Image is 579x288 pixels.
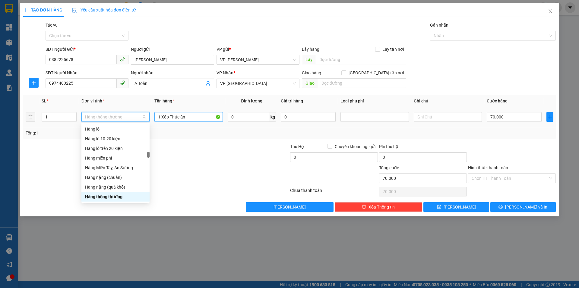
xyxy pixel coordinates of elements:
div: SĐT Người Nhận [46,70,128,76]
span: user-add [206,81,210,86]
div: Chưa thanh toán [289,187,378,198]
input: Ghi Chú [414,112,482,122]
div: Hàng lô trên 20 kiện [81,144,150,153]
input: 0 [281,112,336,122]
div: Hàng lô 10-20 kiện [85,135,146,142]
span: VP Nhận [217,70,233,75]
span: Chuyển khoản ng. gửi [332,143,378,150]
span: printer [498,205,503,209]
span: phone [120,57,125,62]
div: VP gửi [217,46,299,53]
span: SL [42,99,46,103]
div: SĐT Người Gửi [46,46,128,53]
div: Tổng: 1 [26,130,223,136]
input: Dọc đường [316,55,406,64]
img: icon [72,8,77,13]
span: plus [23,8,27,12]
span: [PERSON_NAME] [274,204,306,210]
span: Đơn vị tính [81,99,104,103]
label: Gán nhãn [430,23,448,28]
span: [GEOGRAPHIC_DATA] tận nơi [346,70,406,76]
div: Hàng Miên Tây, An Sương [81,163,150,173]
th: Ghi chú [411,95,484,107]
span: Lấy tận nơi [380,46,406,53]
button: deleteXóa Thông tin [335,202,422,212]
button: printer[PERSON_NAME] và In [490,202,556,212]
th: Loại phụ phí [338,95,411,107]
span: Lấy hàng [302,47,319,52]
span: Hàng thông thường [85,112,146,121]
span: [PERSON_NAME] và In [505,204,547,210]
label: Tác vụ [46,23,58,28]
span: close [548,9,553,14]
span: Giao hàng [302,70,321,75]
div: Hàng Miên Tây, An Sương [85,164,146,171]
span: save [437,205,441,209]
div: Hàng lô [81,124,150,134]
span: [PERSON_NAME] [444,204,476,210]
button: [PERSON_NAME] [246,202,334,212]
span: delete [362,205,366,209]
div: Hàng lô 10-20 kiện [81,134,150,144]
span: Lấy [302,55,316,64]
button: delete [26,112,35,122]
button: plus [546,112,553,122]
div: Hàng nặng (quá khổ) [85,184,146,190]
span: Giao [302,78,318,88]
div: Hàng nặng (chuẩn) [85,174,146,181]
div: Hàng thông thường [81,192,150,202]
span: plus [547,115,553,119]
button: save[PERSON_NAME] [423,202,489,212]
div: Hàng lô [85,126,146,132]
div: Hàng miễn phí [81,153,150,163]
input: VD: Bàn, Ghế [154,112,223,122]
div: Hàng nặng (chuẩn) [81,173,150,182]
div: Người nhận [131,70,214,76]
div: Hàng nặng (quá khổ) [81,182,150,192]
div: Hàng miễn phí [85,155,146,161]
span: Tên hàng [154,99,174,103]
span: Xóa Thông tin [369,204,395,210]
span: phone [120,80,125,85]
span: Yêu cầu xuất hóa đơn điện tử [72,8,136,12]
span: Giá trị hàng [281,99,303,103]
span: VP Hà Đông [220,79,296,88]
button: Close [542,3,559,20]
span: Cước hàng [487,99,508,103]
span: Định lượng [241,99,262,103]
span: TẠO ĐƠN HÀNG [23,8,62,12]
span: Thu Hộ [290,144,304,149]
span: Tổng cước [379,165,399,170]
span: plus [29,80,38,85]
span: VP Cương Gián [220,55,296,64]
div: Phí thu hộ [379,143,467,152]
label: Hình thức thanh toán [468,165,508,170]
div: Người gửi [131,46,214,53]
div: Hàng lô trên 20 kiện [85,145,146,152]
input: Dọc đường [318,78,406,88]
button: plus [29,78,39,88]
span: kg [270,112,276,122]
div: Hàng thông thường [85,193,146,200]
